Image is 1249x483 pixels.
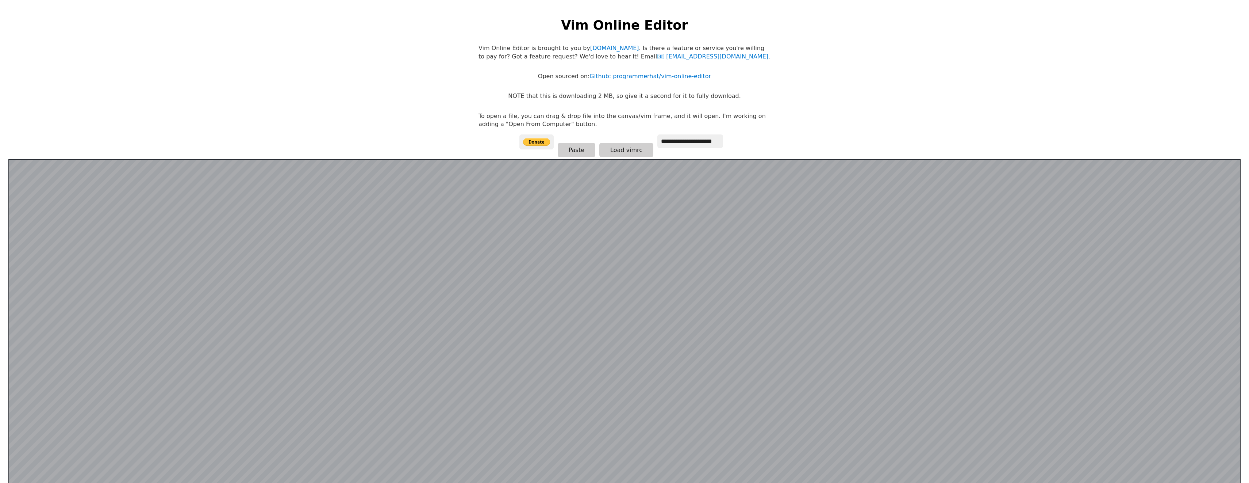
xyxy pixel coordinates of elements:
a: [EMAIL_ADDRESS][DOMAIN_NAME] [657,53,768,60]
button: Load vimrc [599,143,653,157]
p: NOTE that this is downloading 2 MB, so give it a second for it to fully download. [508,92,741,100]
p: Open sourced on: [538,72,711,80]
a: Github: programmerhat/vim-online-editor [589,73,711,80]
button: Paste [558,143,595,157]
p: To open a file, you can drag & drop file into the canvas/vim frame, and it will open. I'm working... [479,112,770,129]
a: [DOMAIN_NAME] [590,45,639,52]
p: Vim Online Editor is brought to you by . Is there a feature or service you're willing to pay for?... [479,44,770,61]
h1: Vim Online Editor [561,16,688,34]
